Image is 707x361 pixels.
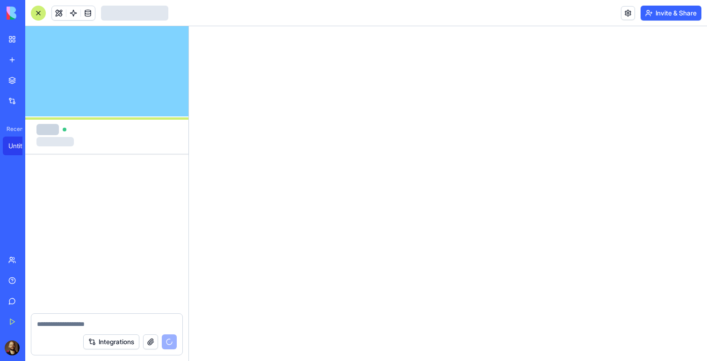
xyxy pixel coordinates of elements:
button: Integrations [83,334,139,349]
img: ACg8ocJLN0XGoPE4TyQ85DR_Saiqk3IDi4AwkW9FQeBXrjaGztRZgcz7=s96-c [5,340,20,355]
a: Untitled App [3,137,40,155]
button: Invite & Share [641,6,701,21]
img: logo [7,7,65,20]
span: Recent [3,125,22,133]
div: Untitled App [8,141,35,151]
